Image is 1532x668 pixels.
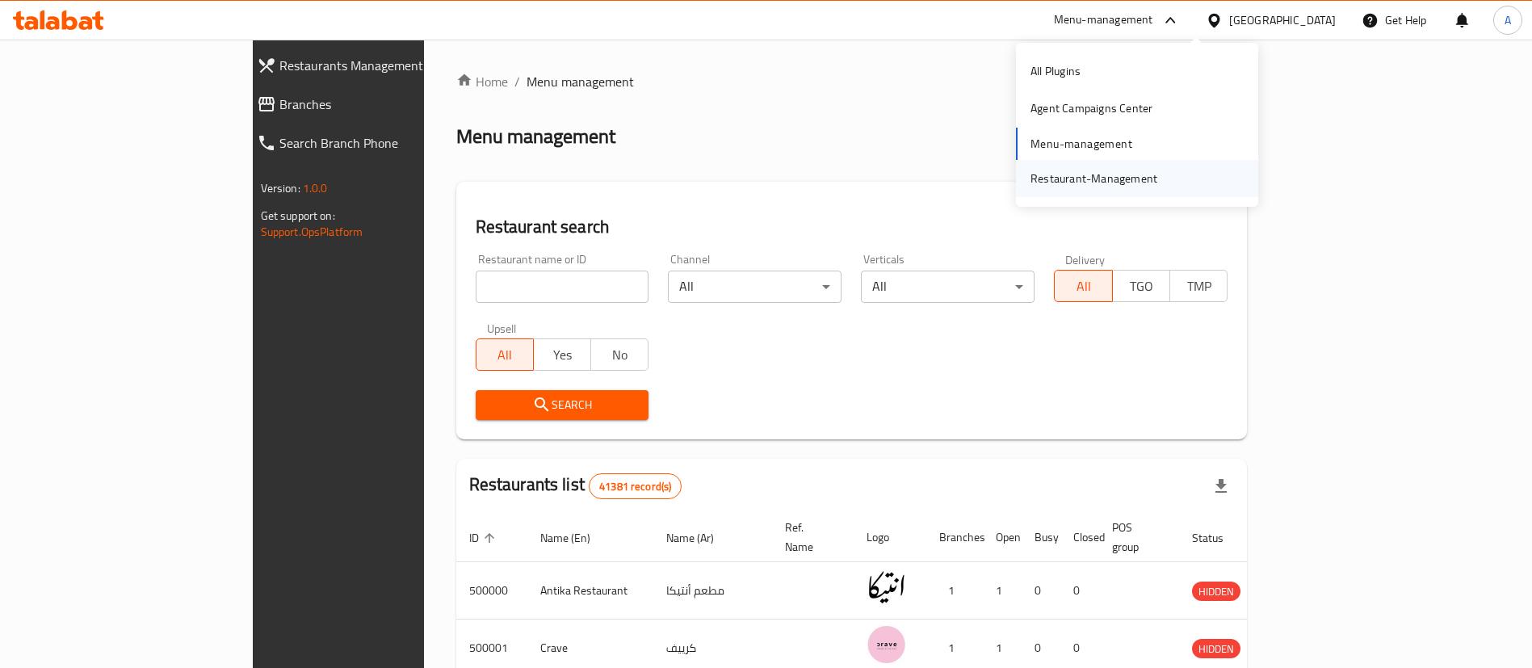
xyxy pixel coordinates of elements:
button: No [590,338,648,371]
div: Menu-management [1054,11,1153,30]
span: HIDDEN [1192,582,1240,601]
span: Status [1192,528,1244,548]
a: Restaurants Management [244,46,509,85]
li: / [514,72,520,91]
div: HIDDEN [1192,582,1240,601]
span: Search [489,395,636,415]
div: Export file [1202,467,1240,506]
span: Name (En) [540,528,611,548]
img: Antika Restaurant [867,567,907,607]
span: Branches [279,95,496,114]
td: مطعم أنتيكا [653,562,772,620]
h2: Restaurants list [469,473,682,499]
span: Version: [261,178,300,199]
span: Menu management [527,72,634,91]
span: All [1061,275,1106,298]
th: Open [983,513,1022,562]
label: Delivery [1065,254,1106,265]
div: Restaurant-Management [1030,170,1157,187]
th: Closed [1060,513,1099,562]
div: [GEOGRAPHIC_DATA] [1229,11,1336,29]
span: Get support on: [261,205,335,226]
td: 1 [926,562,983,620]
span: A [1505,11,1511,29]
span: TGO [1119,275,1164,298]
a: Search Branch Phone [244,124,509,162]
input: Search for restaurant name or ID.. [476,271,649,303]
div: Agent Campaigns Center [1030,99,1152,117]
th: Logo [854,513,926,562]
span: TMP [1177,275,1221,298]
span: Search Branch Phone [279,133,496,153]
h2: Restaurant search [476,215,1228,239]
td: 0 [1060,562,1099,620]
td: Antika Restaurant [527,562,653,620]
a: Support.OpsPlatform [261,221,363,242]
span: Ref. Name [785,518,834,557]
span: Yes [540,343,585,367]
span: All [483,343,527,367]
button: All [1054,270,1112,302]
td: 1 [983,562,1022,620]
button: Search [476,390,649,420]
button: TGO [1112,270,1170,302]
td: 0 [1022,562,1060,620]
nav: breadcrumb [456,72,1248,91]
div: All [668,271,842,303]
h2: Menu management [456,124,615,149]
span: 1.0.0 [303,178,328,199]
button: All [476,338,534,371]
div: All [861,271,1035,303]
button: Yes [533,338,591,371]
span: Restaurants Management [279,56,496,75]
span: Name (Ar) [666,528,735,548]
th: Branches [926,513,983,562]
span: HIDDEN [1192,640,1240,658]
span: No [598,343,642,367]
div: Total records count [589,473,682,499]
span: POS group [1112,518,1160,557]
button: TMP [1169,270,1228,302]
a: Branches [244,85,509,124]
label: Upsell [487,322,517,334]
img: Crave [867,624,907,665]
div: All Plugins [1030,62,1081,80]
th: Busy [1022,513,1060,562]
span: 41381 record(s) [590,479,681,494]
span: ID [469,528,500,548]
